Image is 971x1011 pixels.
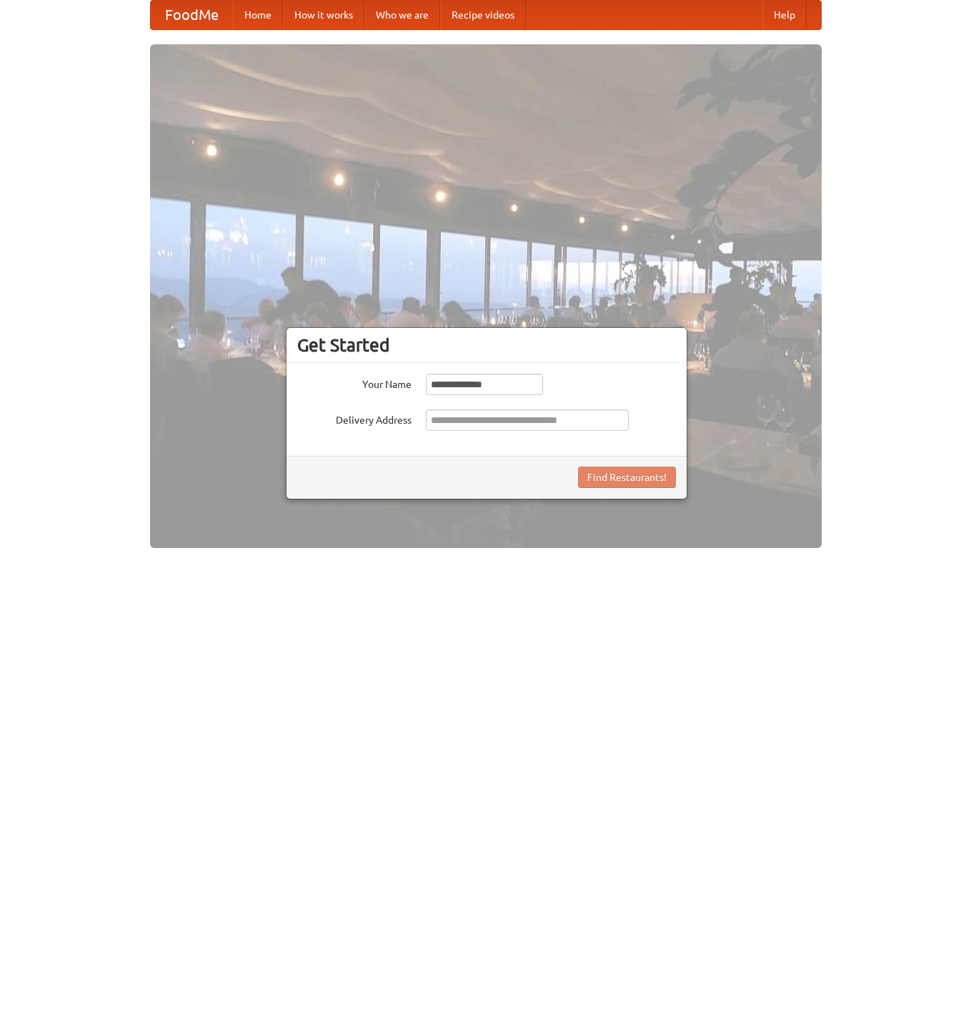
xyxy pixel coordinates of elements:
[297,409,412,427] label: Delivery Address
[297,374,412,392] label: Your Name
[578,467,676,488] button: Find Restaurants!
[233,1,283,29] a: Home
[283,1,364,29] a: How it works
[762,1,807,29] a: Help
[440,1,526,29] a: Recipe videos
[297,334,676,356] h3: Get Started
[364,1,440,29] a: Who we are
[151,1,233,29] a: FoodMe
